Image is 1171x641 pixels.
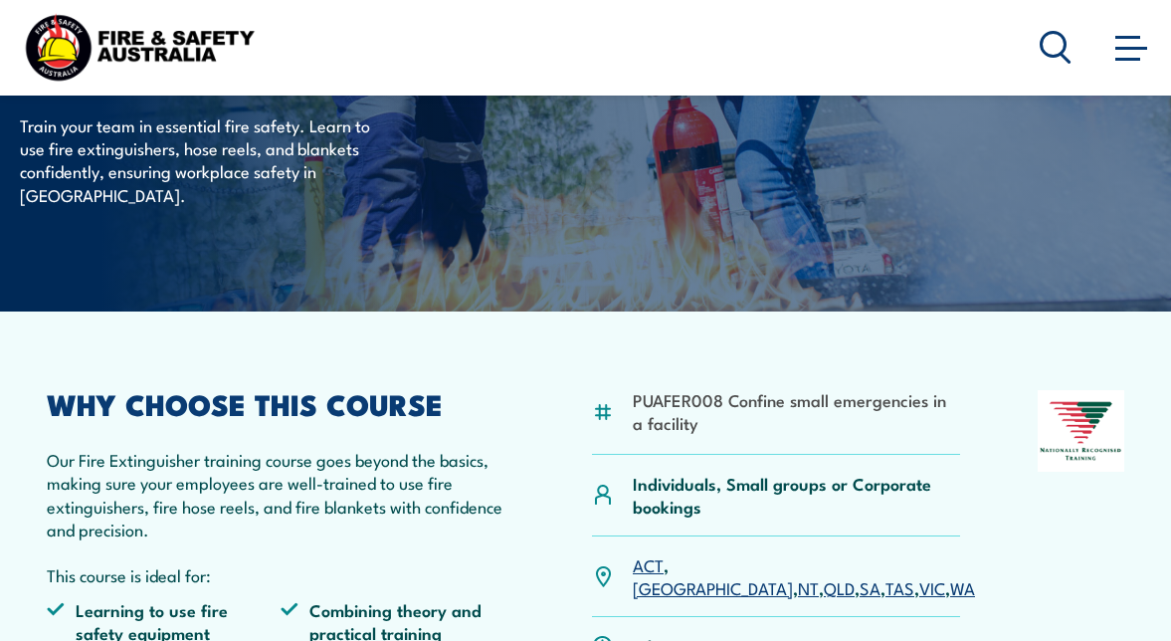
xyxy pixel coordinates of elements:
[633,553,975,600] p: , , , , , , ,
[1038,390,1124,472] img: Nationally Recognised Training logo.
[47,390,514,416] h2: WHY CHOOSE THIS COURSE
[47,448,514,541] p: Our Fire Extinguisher training course goes beyond the basics, making sure your employees are well...
[885,575,914,599] a: TAS
[633,388,960,435] li: PUAFER008 Confine small emergencies in a facility
[47,563,514,586] p: This course is ideal for:
[633,575,793,599] a: [GEOGRAPHIC_DATA]
[798,575,819,599] a: NT
[633,552,664,576] a: ACT
[950,575,975,599] a: WA
[633,472,960,519] p: Individuals, Small groups or Corporate bookings
[824,575,855,599] a: QLD
[919,575,945,599] a: VIC
[860,575,880,599] a: SA
[20,113,383,207] p: Train your team in essential fire safety. Learn to use fire extinguishers, hose reels, and blanke...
